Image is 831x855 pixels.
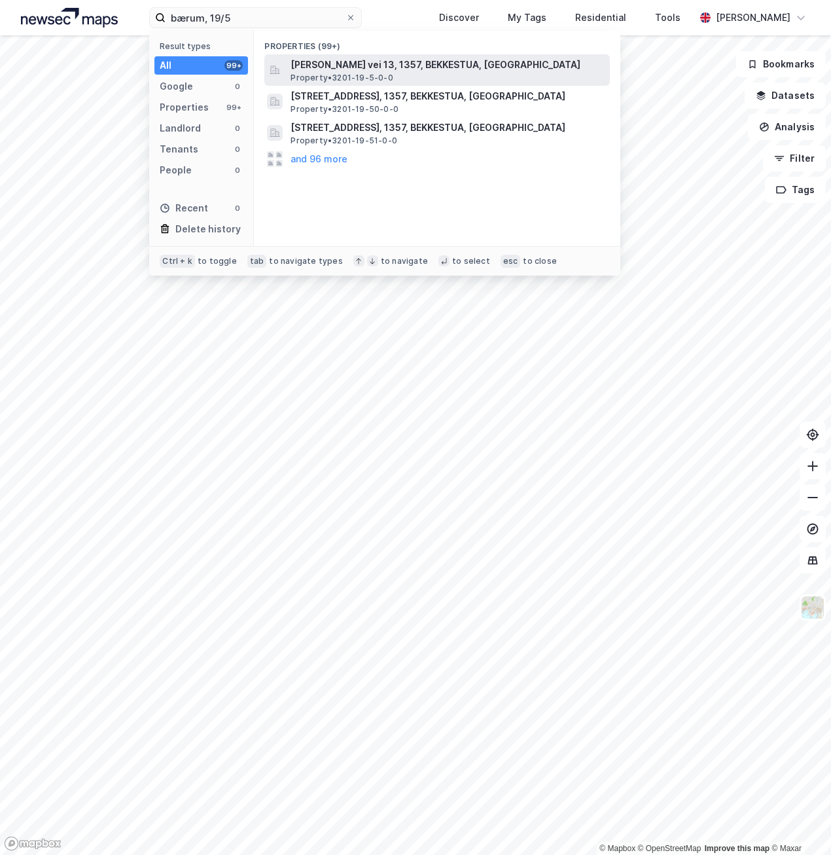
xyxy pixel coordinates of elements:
div: [PERSON_NAME] [716,10,790,26]
div: Properties (99+) [254,31,620,54]
div: Recent [160,200,208,216]
div: to navigate types [269,256,342,266]
div: 0 [232,203,243,213]
a: OpenStreetMap [638,844,701,853]
div: esc [501,255,521,268]
input: Search by address, cadastre, landlords, tenants or people [166,8,345,27]
div: 99+ [224,60,243,71]
button: Datasets [745,82,826,109]
div: Google [160,79,193,94]
span: Property • 3201-19-51-0-0 [291,136,397,146]
div: 0 [232,165,243,175]
div: Residential [575,10,626,26]
iframe: Chat Widget [766,792,831,855]
div: Result types [160,41,248,51]
button: Analysis [748,114,826,140]
div: Discover [439,10,479,26]
div: to toggle [198,256,237,266]
button: Tags [765,177,826,203]
div: 99+ [224,102,243,113]
a: Mapbox homepage [4,836,62,851]
div: 0 [232,123,243,134]
div: People [160,162,192,178]
button: Bookmarks [736,51,826,77]
div: My Tags [508,10,546,26]
span: Property • 3201-19-50-0-0 [291,104,398,115]
div: Ctrl + k [160,255,195,268]
span: [STREET_ADDRESS], 1357, BEKKESTUA, [GEOGRAPHIC_DATA] [291,88,605,104]
div: Tools [655,10,681,26]
div: tab [247,255,267,268]
div: 0 [232,81,243,92]
div: Landlord [160,120,201,136]
div: to close [523,256,557,266]
div: All [160,58,171,73]
span: [STREET_ADDRESS], 1357, BEKKESTUA, [GEOGRAPHIC_DATA] [291,120,605,136]
a: Improve this map [705,844,769,853]
a: Mapbox [599,844,635,853]
img: Z [800,595,825,620]
div: Tenants [160,141,198,157]
span: [PERSON_NAME] vei 13, 1357, BEKKESTUA, [GEOGRAPHIC_DATA] [291,57,605,73]
div: 0 [232,144,243,155]
div: to navigate [381,256,428,266]
div: Properties [160,100,209,115]
div: to select [452,256,490,266]
div: Delete history [175,221,241,237]
button: and 96 more [291,151,347,167]
button: Filter [763,145,826,172]
img: logo.a4113a55bc3d86da70a041830d287a7e.svg [21,8,118,27]
span: Property • 3201-19-5-0-0 [291,73,393,83]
